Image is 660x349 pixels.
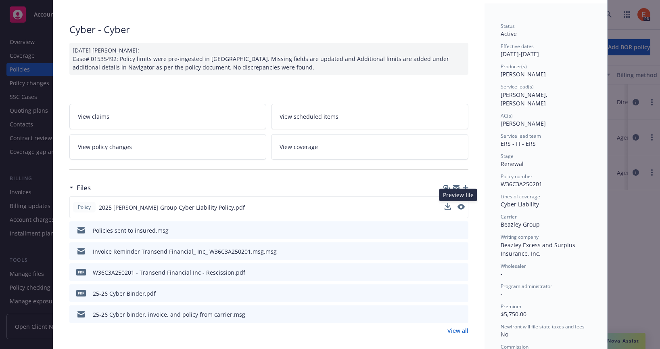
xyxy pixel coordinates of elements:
span: [PERSON_NAME] [501,70,546,78]
div: Policies sent to insured.msg [93,226,169,235]
span: Service lead team [501,132,541,139]
button: preview file [458,226,465,235]
span: [PERSON_NAME] [501,120,546,127]
button: preview file [457,204,465,210]
h3: Files [77,183,91,193]
span: Policy [76,204,92,211]
span: Renewal [501,160,524,168]
div: [DATE] [PERSON_NAME]: Case# 01535492: Policy limits were pre-ingested in [GEOGRAPHIC_DATA]. Missi... [69,43,468,75]
span: Wholesaler [501,263,526,269]
span: $5,750.00 [501,310,526,318]
div: W36C3A250201 - Transend Financial Inc - Rescission.pdf [93,268,245,277]
button: preview file [457,203,465,212]
span: ERS - FI - ERS [501,140,536,147]
span: Beazley Excess and Surplus Insurance, Inc. [501,241,577,257]
div: Invoice Reminder Transend Financial_ Inc_ W36C3A250201.msg.msg [93,247,277,256]
span: - [501,270,503,278]
span: Program administrator [501,283,552,290]
div: Cyber Liability [501,200,591,208]
span: pdf [76,269,86,275]
span: pdf [76,290,86,296]
span: Premium [501,303,521,310]
a: View scheduled items [271,104,468,129]
a: View policy changes [69,134,267,160]
span: AC(s) [501,112,513,119]
span: Producer(s) [501,63,527,70]
span: Writing company [501,233,539,240]
span: No [501,330,508,338]
a: View all [447,326,468,335]
button: download file [445,247,451,256]
button: preview file [458,247,465,256]
button: preview file [458,289,465,298]
div: Files [69,183,91,193]
span: 2025 [PERSON_NAME] Group Cyber Liability Policy.pdf [99,203,245,212]
div: 25-26 Cyber Binder.pdf [93,289,156,298]
span: Lines of coverage [501,193,540,200]
a: View claims [69,104,267,129]
span: Carrier [501,213,517,220]
div: Preview file [439,189,477,201]
span: View claims [78,112,109,121]
span: Stage [501,153,514,160]
span: View coverage [280,143,318,151]
div: 25-26 Cyber binder, invoice, and policy from carrier.msg [93,310,245,319]
span: Policy number [501,173,533,180]
span: Newfront will file state taxes and fees [501,323,585,330]
span: Status [501,23,515,29]
span: Effective dates [501,43,534,50]
button: download file [445,268,451,277]
span: [PERSON_NAME], [PERSON_NAME] [501,91,549,107]
a: View coverage [271,134,468,160]
span: Active [501,30,517,38]
span: Service lead(s) [501,83,534,90]
button: download file [445,203,451,210]
button: download file [445,226,451,235]
span: W36C3A250201 [501,180,542,188]
div: Cyber - Cyber [69,23,468,36]
button: download file [445,310,451,319]
button: preview file [458,268,465,277]
span: View scheduled items [280,112,338,121]
button: download file [445,203,451,212]
button: preview file [458,310,465,319]
span: - [501,290,503,298]
button: download file [445,289,451,298]
div: [DATE] - [DATE] [501,43,591,58]
span: View policy changes [78,143,132,151]
span: Beazley Group [501,221,540,228]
